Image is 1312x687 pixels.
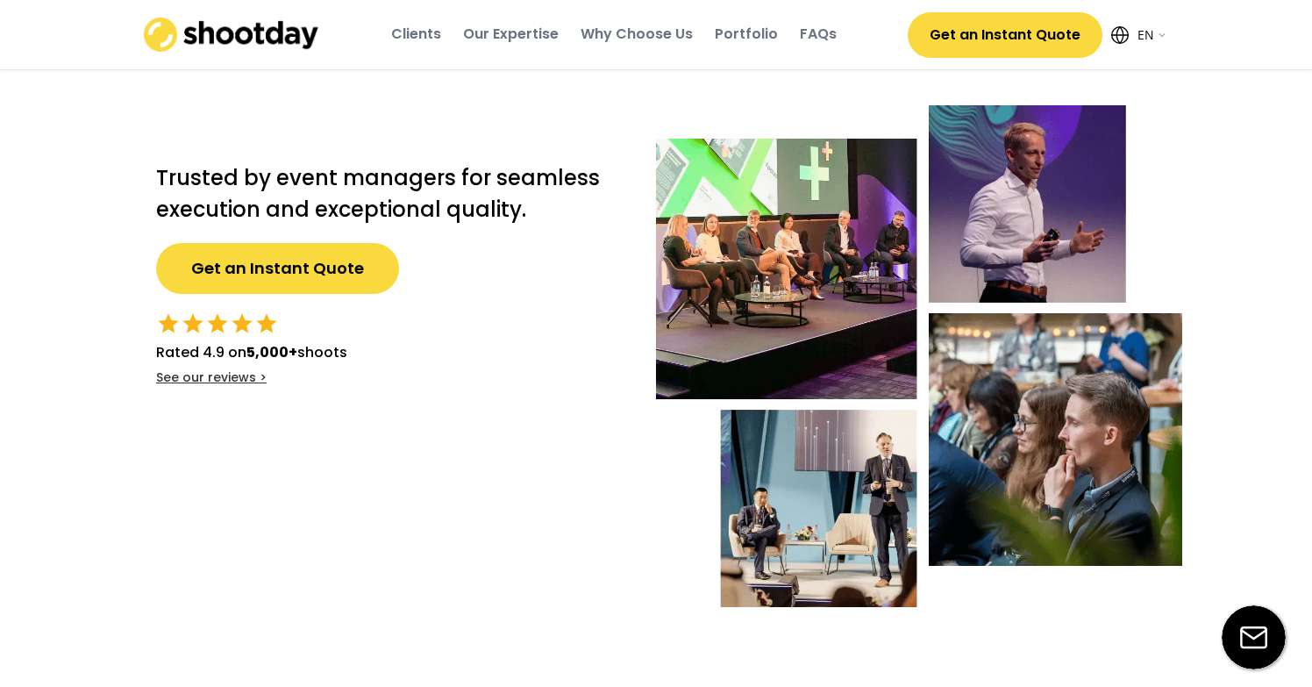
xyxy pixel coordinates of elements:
[715,25,778,44] div: Portfolio
[908,12,1102,58] button: Get an Instant Quote
[156,311,181,336] button: star
[156,162,621,225] h2: Trusted by event managers for seamless execution and exceptional quality.
[581,25,693,44] div: Why Choose Us
[656,105,1182,607] img: Event-hero-intl%402x.webp
[181,311,205,336] button: star
[156,243,399,294] button: Get an Instant Quote
[1222,605,1286,669] img: email-icon%20%281%29.svg
[246,342,297,362] strong: 5,000+
[391,25,441,44] div: Clients
[800,25,837,44] div: FAQs
[156,342,347,363] div: Rated 4.9 on shoots
[205,311,230,336] button: star
[156,369,267,387] div: See our reviews >
[254,311,279,336] button: star
[144,18,319,52] img: shootday_logo.png
[1111,26,1129,44] img: Icon%20feather-globe%20%281%29.svg
[230,311,254,336] button: star
[463,25,559,44] div: Our Expertise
